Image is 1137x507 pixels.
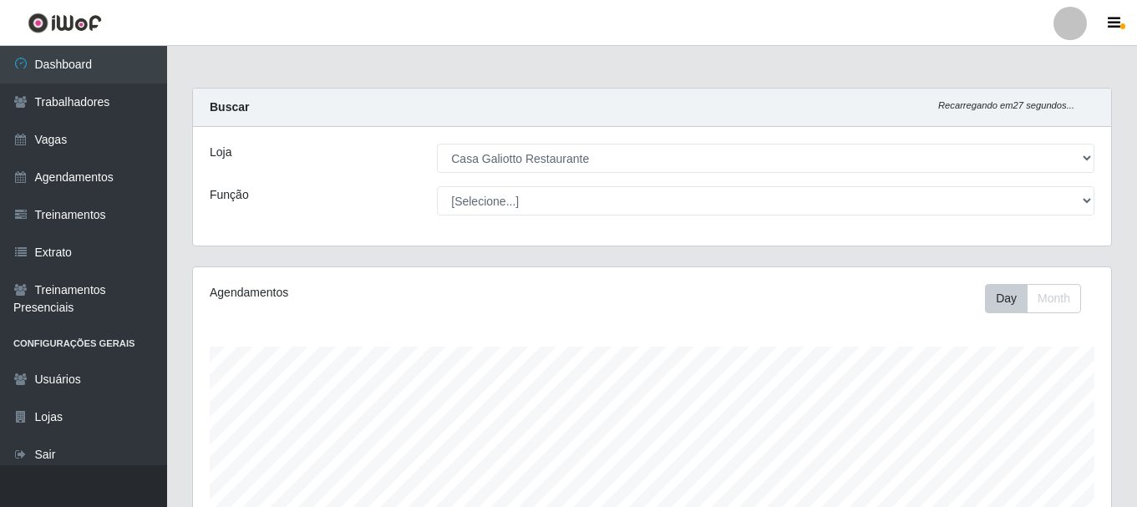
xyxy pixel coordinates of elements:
[985,284,1094,313] div: Toolbar with button groups
[210,284,564,302] div: Agendamentos
[210,186,249,204] label: Função
[210,100,249,114] strong: Buscar
[985,284,1081,313] div: First group
[938,100,1074,110] i: Recarregando em 27 segundos...
[28,13,102,33] img: CoreUI Logo
[1027,284,1081,313] button: Month
[985,284,1028,313] button: Day
[210,144,231,161] label: Loja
